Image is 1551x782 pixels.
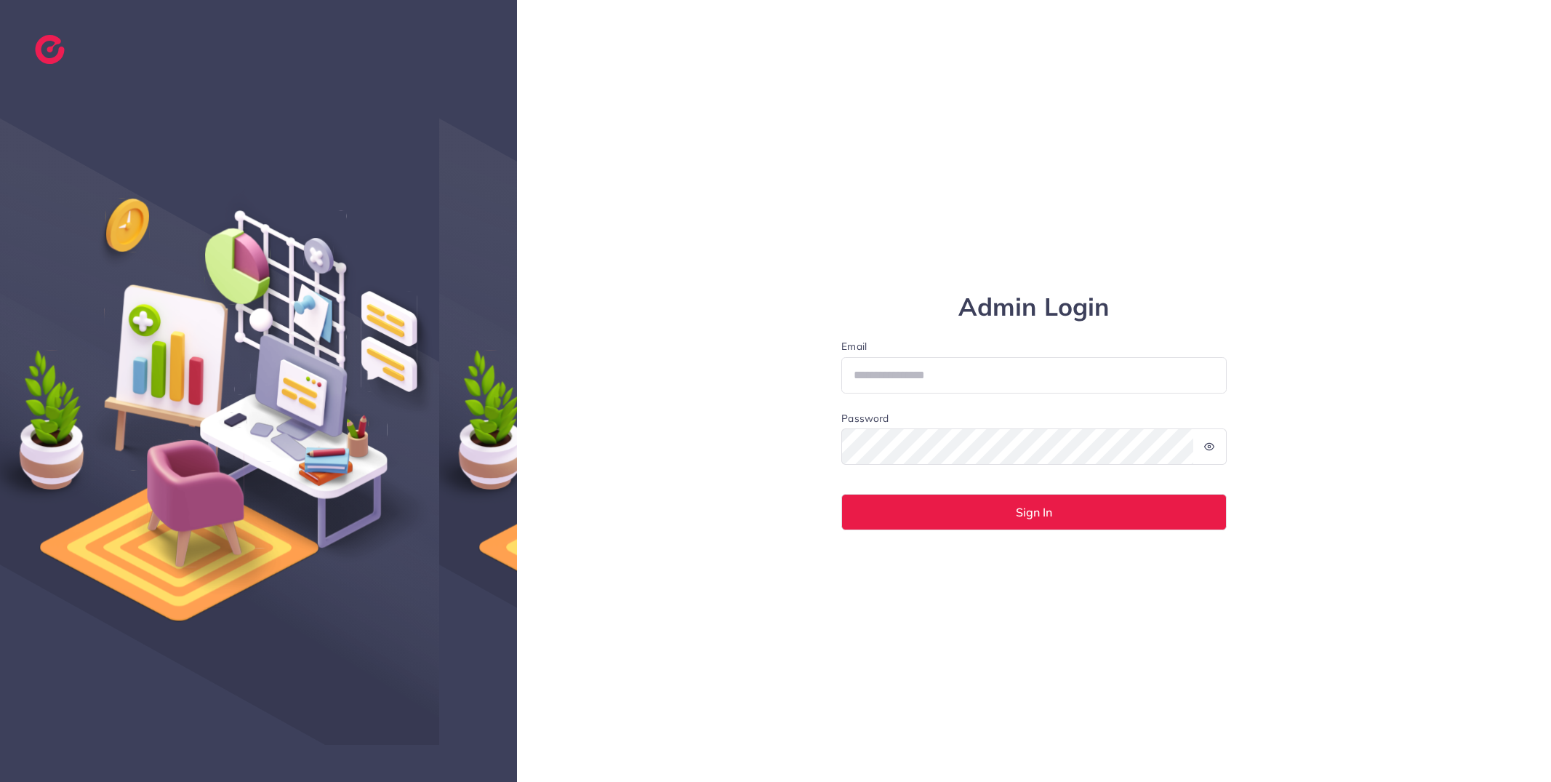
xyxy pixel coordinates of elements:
[841,292,1227,322] h1: Admin Login
[1016,506,1052,518] span: Sign In
[841,494,1227,530] button: Sign In
[35,35,65,64] img: logo
[841,411,889,426] label: Password
[841,339,1227,354] label: Email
